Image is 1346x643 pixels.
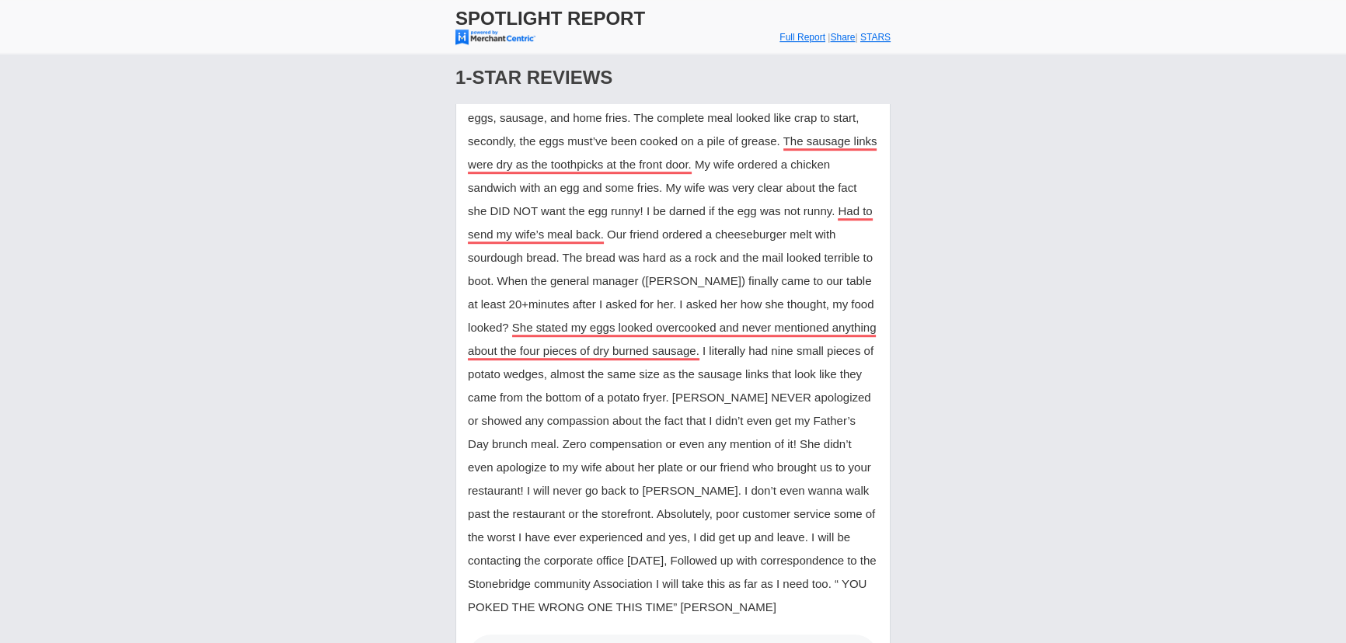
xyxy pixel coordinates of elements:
a: STARS [860,32,891,43]
span: The sausage links were dry as the toothpicks at the front door. [468,134,877,174]
span: I will never go back to [PERSON_NAME]. [527,484,741,497]
span: Had to send my wife’s meal back. [468,204,873,244]
span: My wife ordered a chicken sandwich with an egg and some fries. My wife was very clear about the f... [468,158,856,217]
a: Share [830,32,855,43]
a: Full Report [779,32,825,43]
span: Our friend ordered a cheeseburger melt with sourdough bread. The bread was hard as a rock and the... [468,228,874,334]
div: 1-Star Reviews [455,52,891,103]
img: mc-powered-by-logo-103.png [455,30,535,45]
span: | [828,32,830,43]
span: [DATE] is [DATE], Father’s Day weekend the time is 2:00 PM [DATE]. So there’s no mistaking my com... [468,64,859,148]
span: I literally had nine small pieces of potato wedges, almost the same size as the sausage links tha... [468,344,874,497]
span: She stated my eggs looked overcooked and never mentioned anything about the four pieces of dry bu... [468,321,876,360]
span: | [855,32,857,43]
span: I don’t even wanna walk past the restaurant or the storefront. Absolutely, poor customer service ... [468,484,877,613]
